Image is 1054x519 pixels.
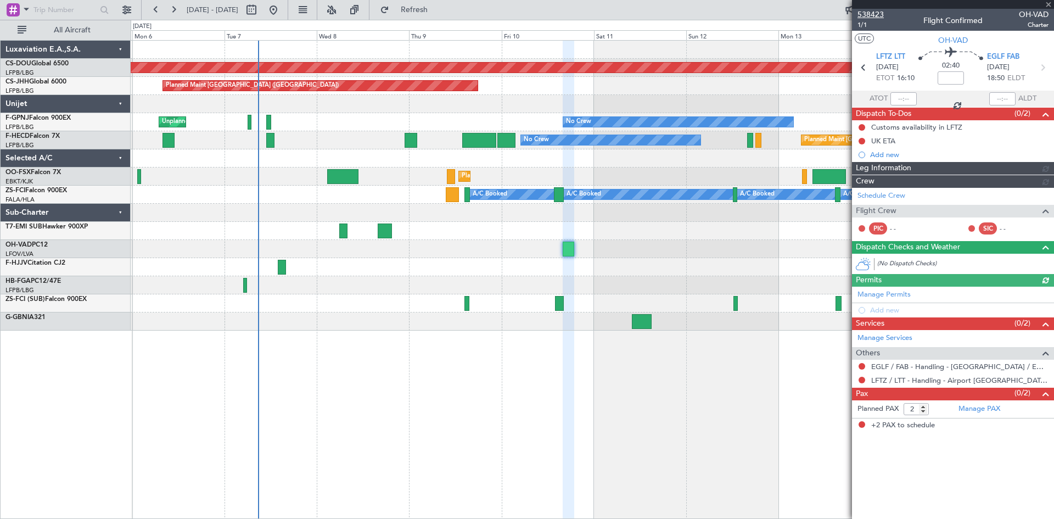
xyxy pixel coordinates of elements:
a: ZS-FCI (SUB)Falcon 900EX [5,296,87,303]
a: HB-FGAPC12/47E [5,278,61,284]
span: G-GBNI [5,314,29,321]
a: OH-VADPC12 [5,242,48,248]
span: F-GPNJ [5,115,29,121]
span: ALDT [1018,93,1036,104]
a: F-GPNJFalcon 900EX [5,115,71,121]
a: LFPB/LBG [5,87,34,95]
a: CS-DOUGlobal 6500 [5,60,69,67]
a: FALA/HLA [5,196,35,204]
a: CS-JHHGlobal 6000 [5,79,66,85]
span: ZS-FCI [5,187,25,194]
div: A/C Booked [740,186,775,203]
div: Planned Maint Kortrijk-[GEOGRAPHIC_DATA] [462,168,590,185]
span: [DATE] [876,62,899,73]
span: OH-VAD [938,35,968,46]
span: T7-EMI SUB [5,224,42,230]
span: Dispatch Checks and Weather [856,241,960,254]
a: LFPB/LBG [5,141,34,149]
a: F-HJJVCitation CJ2 [5,260,65,266]
span: (0/2) [1014,108,1030,119]
span: ATOT [870,93,888,104]
span: [DATE] - [DATE] [187,5,238,15]
div: Sat 11 [594,30,686,40]
span: CS-JHH [5,79,29,85]
a: F-HECDFalcon 7X [5,133,60,139]
span: Refresh [391,6,438,14]
span: [DATE] [987,62,1010,73]
span: OH-VAD [5,242,32,248]
span: OH-VAD [1019,9,1049,20]
div: Wed 8 [317,30,409,40]
span: Services [856,317,884,330]
span: 02:40 [942,60,960,71]
span: (0/2) [1014,387,1030,399]
a: LFOV/LVA [5,250,33,258]
span: Pax [856,388,868,400]
a: T7-EMI SUBHawker 900XP [5,224,88,230]
span: CS-DOU [5,60,31,67]
div: A/C Booked [473,186,507,203]
div: Flight Confirmed [923,15,983,26]
span: (0/2) [1014,317,1030,329]
div: [DATE] [133,22,152,31]
div: Mon 13 [778,30,871,40]
button: Refresh [375,1,441,19]
div: Mon 6 [132,30,225,40]
a: LFPB/LBG [5,69,34,77]
div: UK ETA [871,136,895,146]
span: +2 PAX to schedule [871,420,935,431]
div: Customs availability in LFTZ [871,122,962,132]
a: G-GBNIA321 [5,314,46,321]
div: Unplanned Maint [GEOGRAPHIC_DATA] ([GEOGRAPHIC_DATA]) [162,114,343,130]
span: ETOT [876,73,894,84]
span: LFTZ LTT [876,52,905,63]
input: Trip Number [33,2,97,18]
a: Manage Services [857,333,912,344]
span: Charter [1019,20,1049,30]
span: ELDT [1007,73,1025,84]
div: A/C Booked [567,186,601,203]
div: No Crew [524,132,549,148]
div: Tue 7 [225,30,317,40]
div: Add new [870,150,1049,159]
div: Fri 10 [502,30,594,40]
div: A/C Booked [843,186,878,203]
label: Planned PAX [857,404,899,415]
a: LFPB/LBG [5,286,34,294]
div: Thu 9 [409,30,501,40]
div: Planned Maint [GEOGRAPHIC_DATA] ([GEOGRAPHIC_DATA]) [804,132,977,148]
span: OO-FSX [5,169,31,176]
a: OO-FSXFalcon 7X [5,169,61,176]
span: All Aircraft [29,26,116,34]
a: ZS-FCIFalcon 900EX [5,187,67,194]
div: Planned Maint [GEOGRAPHIC_DATA] ([GEOGRAPHIC_DATA]) [166,77,339,94]
span: 18:50 [987,73,1005,84]
a: LFTZ / LTT - Handling - Airport [GEOGRAPHIC_DATA] LFTZ / LTT [871,376,1049,385]
div: (No Dispatch Checks) [877,259,1054,271]
div: No Crew [566,114,591,130]
button: All Aircraft [12,21,119,39]
a: LFPB/LBG [5,123,34,131]
span: Dispatch To-Dos [856,108,911,120]
div: Sun 12 [686,30,778,40]
span: 16:10 [897,73,915,84]
span: Others [856,347,880,360]
span: F-HJJV [5,260,27,266]
span: 538423 [857,9,884,20]
a: EBKT/KJK [5,177,33,186]
span: ZS-FCI (SUB) [5,296,45,303]
span: EGLF FAB [987,52,1019,63]
a: Manage PAX [958,404,1000,415]
span: F-HECD [5,133,30,139]
a: EGLF / FAB - Handling - [GEOGRAPHIC_DATA] / EGLF / FAB [871,362,1049,371]
span: HB-FGA [5,278,31,284]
